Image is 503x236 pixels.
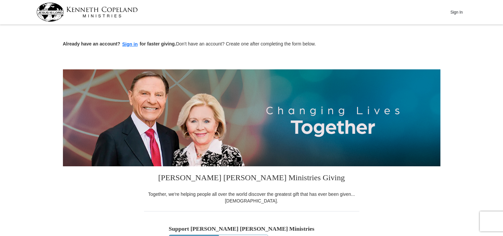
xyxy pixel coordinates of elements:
[36,3,138,22] img: kcm-header-logo.svg
[144,191,359,204] div: Together, we're helping people all over the world discover the greatest gift that has ever been g...
[144,166,359,191] h3: [PERSON_NAME] [PERSON_NAME] Ministries Giving
[120,40,140,48] button: Sign in
[63,40,440,48] p: Don't have an account? Create one after completing the form below.
[169,225,334,232] h5: Support [PERSON_NAME] [PERSON_NAME] Ministries
[447,7,467,17] button: Sign In
[63,41,176,46] strong: Already have an account? for faster giving.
